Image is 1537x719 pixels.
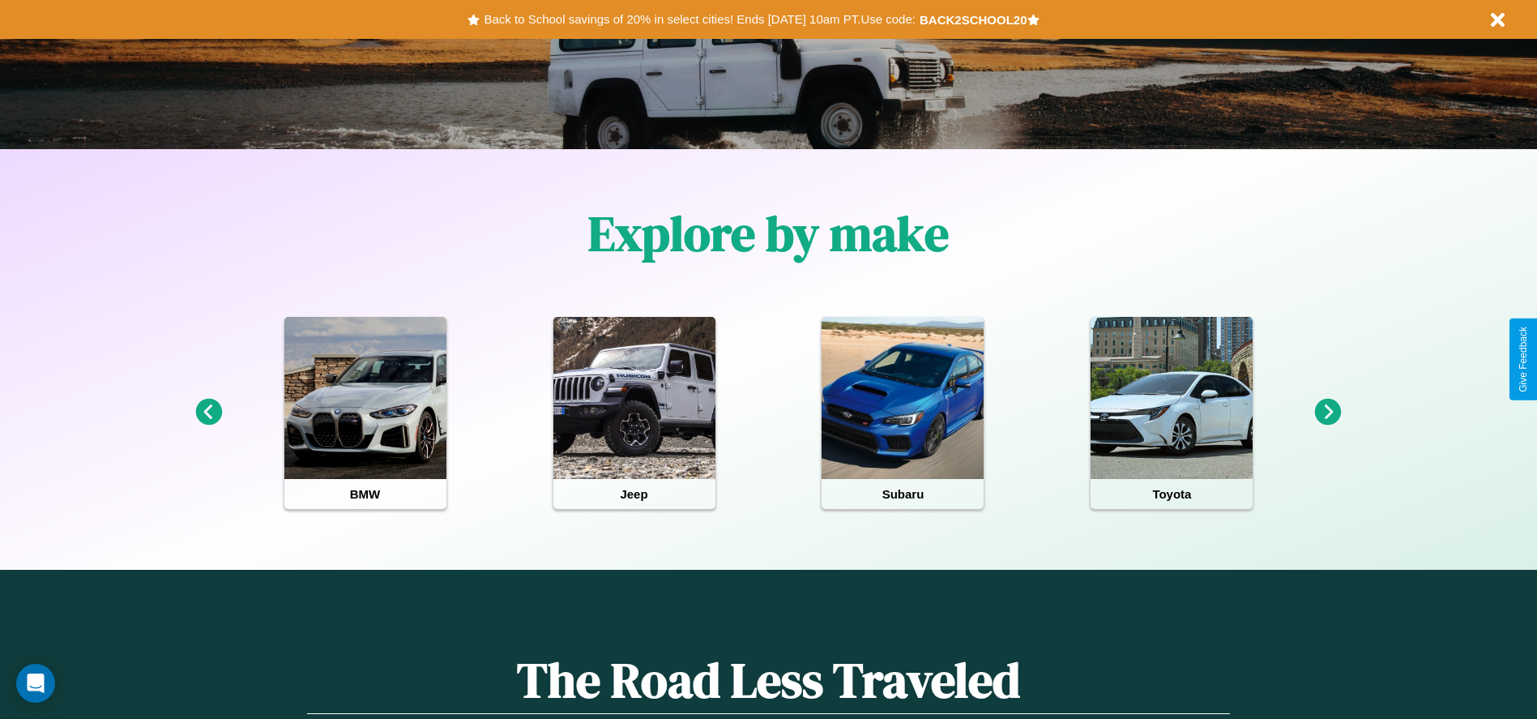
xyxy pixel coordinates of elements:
[16,664,55,703] div: Open Intercom Messenger
[920,13,1027,27] b: BACK2SCHOOL20
[588,200,949,267] h1: Explore by make
[553,479,715,509] h4: Jeep
[1518,327,1529,392] div: Give Feedback
[284,479,446,509] h4: BMW
[822,479,984,509] h4: Subaru
[1091,479,1253,509] h4: Toyota
[307,647,1229,714] h1: The Road Less Traveled
[480,8,919,31] button: Back to School savings of 20% in select cities! Ends [DATE] 10am PT.Use code:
